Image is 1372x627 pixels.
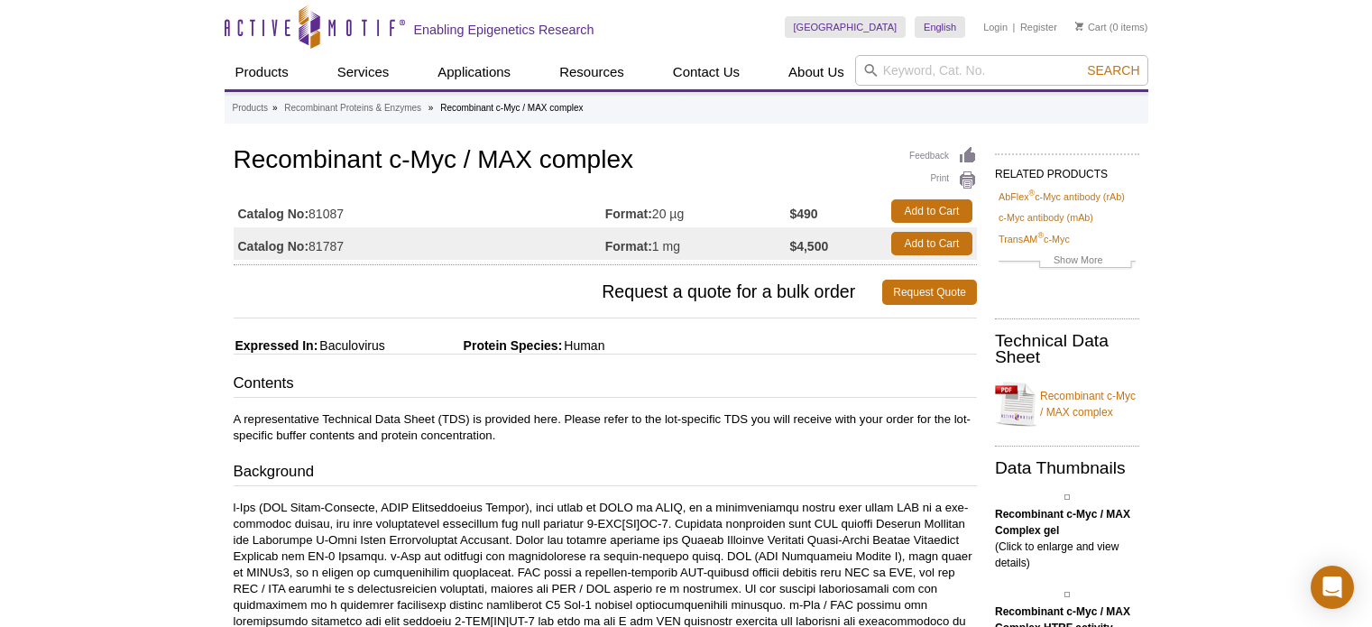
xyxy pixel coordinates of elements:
h2: RELATED PRODUCTS [995,153,1139,186]
a: Products [233,100,268,116]
li: » [428,103,434,113]
a: About Us [778,55,855,89]
td: 20 µg [605,195,790,227]
a: Products [225,55,299,89]
span: Baculovirus [318,338,384,353]
h2: Technical Data Sheet [995,333,1139,365]
strong: $490 [789,206,817,222]
strong: Format: [605,206,652,222]
sup: ® [1037,231,1044,240]
h3: Background [234,461,977,486]
strong: Format: [605,238,652,254]
a: Add to Cart [891,232,972,255]
a: Cart [1075,21,1107,33]
a: Recombinant Proteins & Enzymes [284,100,421,116]
span: Search [1087,63,1139,78]
img: <b>Recombinant c-Myc / MAX Complex HTRF activity assay.<b> [1064,592,1070,597]
a: [GEOGRAPHIC_DATA] [785,16,907,38]
li: » [272,103,278,113]
div: Open Intercom Messenger [1311,566,1354,609]
sup: ® [1029,189,1036,198]
strong: Catalog No: [238,238,309,254]
strong: $4,500 [789,238,828,254]
img: Your Cart [1075,22,1083,31]
h3: Contents [234,373,977,398]
a: Login [983,21,1008,33]
a: c-Myc antibody (mAb) [999,209,1093,226]
li: | [1013,16,1016,38]
b: Recombinant c-Myc / MAX Complex gel [995,508,1130,537]
a: Show More [999,252,1136,272]
a: TransAM®c-Myc [999,231,1070,247]
h2: Data Thumbnails [995,460,1139,476]
a: Request Quote [882,280,977,305]
p: A representative Technical Data Sheet (TDS) is provided here. Please refer to the lot-specific TD... [234,411,977,444]
a: Add to Cart [891,199,972,223]
a: Print [909,171,977,190]
a: AbFlex®c-Myc antibody (rAb) [999,189,1125,205]
a: Feedback [909,146,977,166]
span: Protein Species: [389,338,563,353]
a: Resources [548,55,635,89]
strong: Catalog No: [238,206,309,222]
td: 81087 [234,195,605,227]
a: Contact Us [662,55,750,89]
h1: Recombinant c-Myc / MAX complex [234,146,977,177]
td: 1 mg [605,227,790,260]
li: (0 items) [1075,16,1148,38]
input: Keyword, Cat. No. [855,55,1148,86]
a: Applications [427,55,521,89]
button: Search [1082,62,1145,78]
img: Recombinant c-Myc / MAX Complex gel [1064,494,1070,500]
a: English [915,16,965,38]
span: Human [562,338,604,353]
a: Register [1020,21,1057,33]
span: Expressed In: [234,338,318,353]
a: Recombinant c-Myc / MAX complex [995,377,1139,431]
h2: Enabling Epigenetics Research [414,22,594,38]
li: Recombinant c-Myc / MAX complex [440,103,583,113]
td: 81787 [234,227,605,260]
p: (Click to enlarge and view details) [995,506,1139,571]
a: Services [327,55,401,89]
span: Request a quote for a bulk order [234,280,883,305]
